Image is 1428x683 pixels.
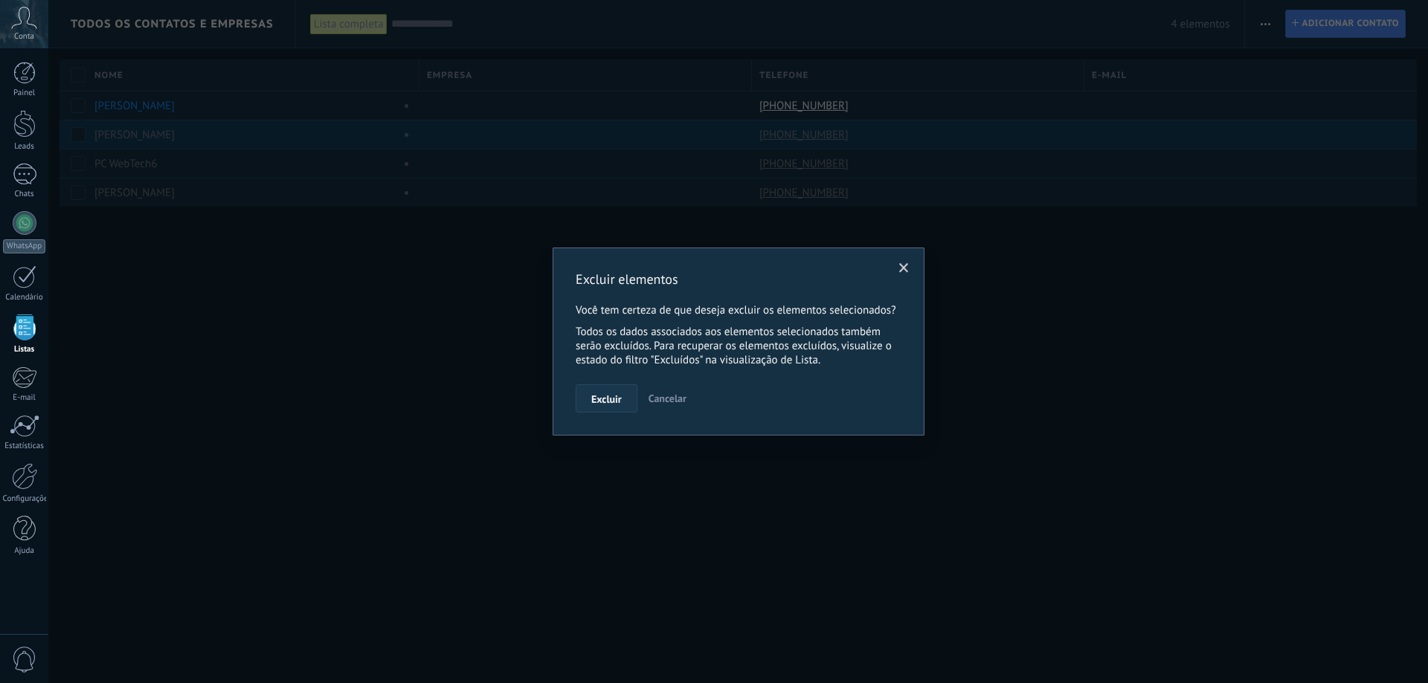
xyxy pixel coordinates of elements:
[591,394,622,404] span: Excluir
[576,325,901,367] p: Todos os dados associados aos elementos selecionados também serão excluídos. Para recuperar os el...
[576,271,887,288] h2: Excluir elementos
[576,384,637,412] button: Excluir
[3,441,46,451] div: Estatísticas
[3,190,46,199] div: Chats
[3,345,46,355] div: Listas
[3,239,45,253] div: WhatsApp
[3,494,46,504] div: Configurações
[3,393,46,403] div: E-mail
[3,88,46,98] div: Painel
[3,293,46,302] div: Calendário
[649,392,686,405] span: Cancelar
[3,546,46,556] div: Ajuda
[14,32,34,42] span: Conta
[3,142,46,152] div: Leads
[643,384,692,412] button: Cancelar
[576,303,901,317] p: Você tem certeza de que deseja excluir os elementos selecionados?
